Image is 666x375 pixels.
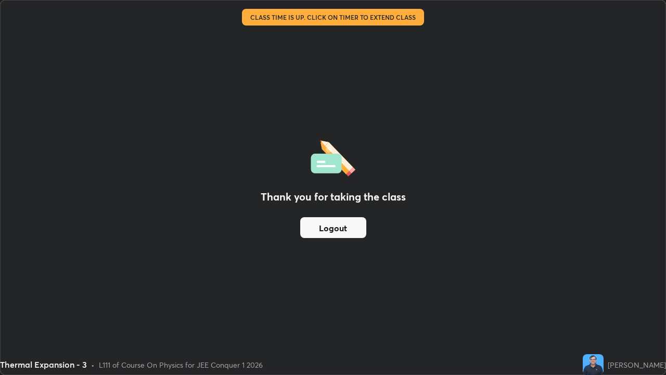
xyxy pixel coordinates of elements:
[300,217,366,238] button: Logout
[608,359,666,370] div: [PERSON_NAME]
[99,359,263,370] div: L111 of Course On Physics for JEE Conquer 1 2026
[311,137,355,177] img: offlineFeedback.1438e8b3.svg
[261,189,406,205] h2: Thank you for taking the class
[583,354,604,375] img: c8efc32e9f1a4c10bde3d70895648330.jpg
[91,359,95,370] div: •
